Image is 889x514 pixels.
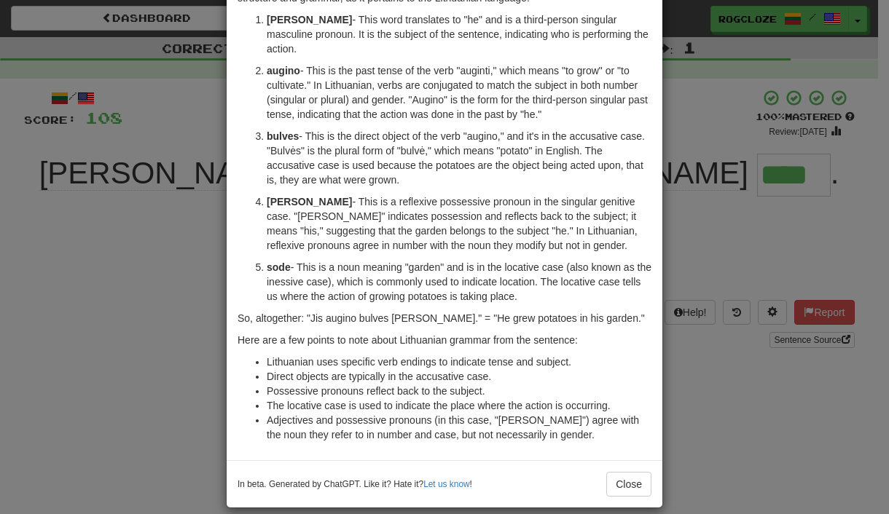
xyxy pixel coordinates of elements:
p: Here are a few points to note about Lithuanian grammar from the sentence: [238,333,651,347]
p: - This is the direct object of the verb "augino," and it's in the accusative case. "Bulvės" is th... [267,129,651,187]
strong: [PERSON_NAME] [267,196,352,207]
p: - This word translates to "he" and is a third-person singular masculine pronoun. It is the subjec... [267,12,651,56]
strong: bulves [267,130,299,142]
li: Adjectives and possessive pronouns (in this case, "[PERSON_NAME]") agree with the noun they refer... [267,413,651,442]
strong: [PERSON_NAME] [267,14,352,25]
a: Let us know [423,479,469,489]
button: Close [606,472,651,497]
p: - This is a noun meaning "garden" and is in the locative case (also known as the inessive case), ... [267,260,651,304]
strong: sode [267,261,291,273]
li: The locative case is used to indicate the place where the action is occurring. [267,398,651,413]
strong: augino [267,65,300,76]
li: Direct objects are typically in the accusative case. [267,369,651,384]
small: In beta. Generated by ChatGPT. Like it? Hate it? ! [238,478,472,491]
li: Possessive pronouns reflect back to the subject. [267,384,651,398]
li: Lithuanian uses specific verb endings to indicate tense and subject. [267,355,651,369]
p: - This is a reflexive possessive pronoun in the singular genitive case. "[PERSON_NAME]" indicates... [267,194,651,253]
p: So, altogether: "Jis augino bulves [PERSON_NAME]." = "He grew potatoes in his garden." [238,311,651,325]
p: - This is the past tense of the verb "auginti," which means "to grow" or "to cultivate." In Lithu... [267,63,651,122]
